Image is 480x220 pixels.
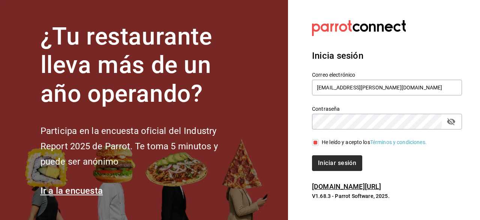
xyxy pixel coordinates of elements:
p: V1.68.3 - Parrot Software, 2025. [312,192,462,200]
label: Contraseña [312,106,462,111]
a: [DOMAIN_NAME][URL] [312,183,381,190]
h3: Inicia sesión [312,49,462,62]
a: Ir a la encuesta [40,186,103,196]
a: Términos y condiciones. [370,139,427,145]
h1: ¿Tu restaurante lleva más de un año operando? [40,22,243,109]
input: Ingresa tu correo electrónico [312,80,462,95]
h2: Participa en la encuesta oficial del Industry Report 2025 de Parrot. Te toma 5 minutos y puede se... [40,123,243,169]
button: Iniciar sesión [312,155,362,171]
div: He leído y acepto los [322,138,427,146]
label: Correo electrónico [312,72,462,77]
button: passwordField [445,115,457,128]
